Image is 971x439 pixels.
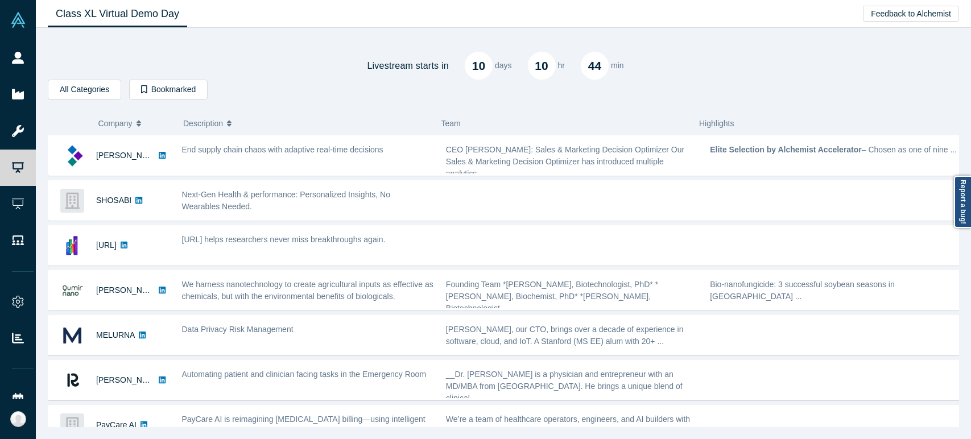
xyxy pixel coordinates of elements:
[48,80,121,100] button: All Categories
[863,6,959,22] button: Feedback to Alchemist
[98,111,133,135] span: Company
[611,60,624,72] p: min
[60,189,84,213] img: SHOSABI's Logo
[558,60,565,72] p: hr
[441,119,461,128] span: Team
[129,80,208,100] button: Bookmarked
[699,119,734,128] span: Highlights
[710,144,962,156] p: – Chosen as one of nine ...
[96,420,137,429] a: PayCare AI
[182,235,386,244] span: [URL] helps researchers never miss breakthroughs again.
[96,241,117,250] a: [URL]
[465,52,493,80] div: 10
[60,368,84,392] img: Renna's Logo
[710,279,962,303] p: Bio-nanofungicide: 3 successful soybean seasons in [GEOGRAPHIC_DATA] ...
[182,190,391,211] span: Next-Gen Health & performance: Personalized Insights, No Wearables Needed.
[367,60,449,71] h4: Livestream starts in
[182,325,294,334] span: Data Privacy Risk Management
[182,370,427,379] span: Automating patient and clinician facing tasks in the Emergency Room
[182,415,425,436] span: PayCare AI is reimagining [MEDICAL_DATA] billing—using intelligent automation so prior authorizat...
[96,375,162,384] a: [PERSON_NAME]
[528,52,556,80] div: 10
[710,145,862,154] strong: Elite Selection by Alchemist Accelerator
[96,196,131,205] a: SHOSABI
[183,111,429,135] button: Description
[446,325,684,346] span: [PERSON_NAME], our CTO, brings over a decade of experience in software, cloud, and IoT. A Stanfor...
[60,234,84,258] img: Tally.AI's Logo
[96,330,135,339] a: MELURNA
[60,144,84,168] img: Kimaru AI's Logo
[954,176,971,228] a: Report a bug!
[446,370,683,403] span: __Dr. [PERSON_NAME] is a physician and entrepreneur with an MD/MBA from [GEOGRAPHIC_DATA]. He bri...
[183,111,223,135] span: Description
[182,145,383,154] span: End supply chain chaos with adaptive real-time decisions
[96,151,162,160] a: [PERSON_NAME]
[446,145,684,178] span: CEO [PERSON_NAME]: Sales & Marketing Decision Optimizer Our Sales & Marketing Decision Optimizer ...
[96,285,162,295] a: [PERSON_NAME]
[10,12,26,28] img: Alchemist Vault Logo
[48,1,187,27] a: Class XL Virtual Demo Day
[10,411,26,427] img: Rea Medina's Account
[182,280,433,301] span: We harness nanotechnology to create agricultural inputs as effective as chemicals, but with the e...
[60,324,84,347] img: MELURNA's Logo
[495,60,512,72] p: days
[98,111,172,135] button: Company
[446,280,658,313] span: Founding Team *[PERSON_NAME], Biotechnologist, PhD* *[PERSON_NAME], Biochemist, PhD* *[PERSON_NAM...
[60,279,84,303] img: Qumir Nano's Logo
[581,52,609,80] div: 44
[60,413,84,437] img: PayCare AI 's Logo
